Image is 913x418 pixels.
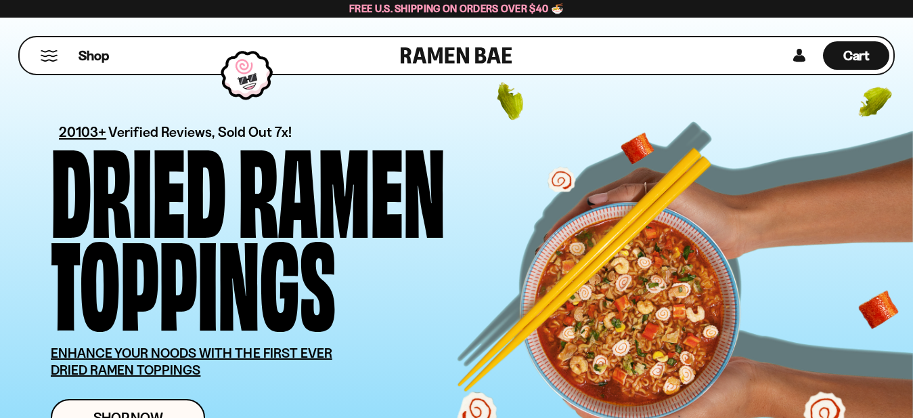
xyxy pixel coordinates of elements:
div: Ramen [238,139,445,232]
a: Shop [79,41,109,70]
span: Shop [79,47,109,65]
a: Cart [823,37,889,74]
div: Dried [51,139,226,232]
span: Cart [843,47,870,64]
button: Mobile Menu Trigger [40,50,58,62]
u: ENHANCE YOUR NOODS WITH THE FIRST EVER DRIED RAMEN TOPPINGS [51,345,332,378]
div: Toppings [51,232,336,325]
span: Free U.S. Shipping on Orders over $40 🍜 [349,2,564,15]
